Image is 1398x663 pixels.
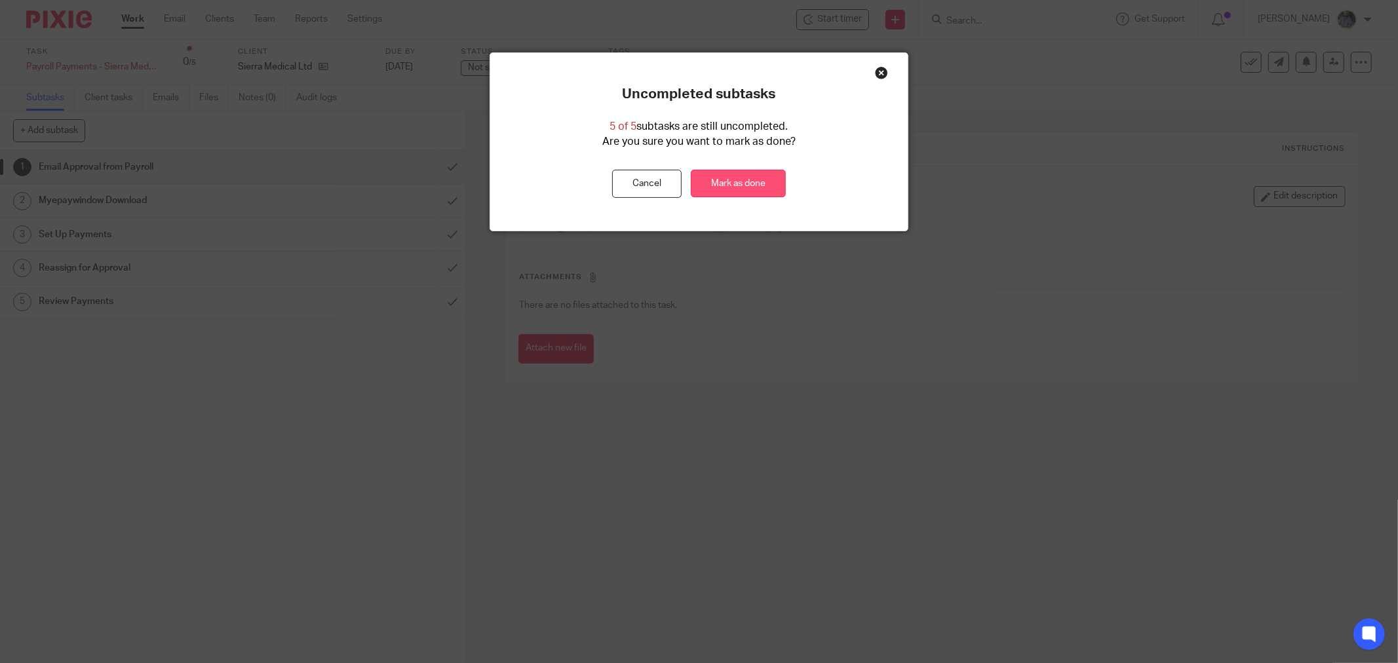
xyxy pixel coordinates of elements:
[602,134,796,149] p: Are you sure you want to mark as done?
[691,170,786,198] a: Mark as done
[622,86,775,103] p: Uncompleted subtasks
[875,66,888,79] div: Close this dialog window
[610,119,788,134] p: subtasks are still uncompleted.
[610,121,636,132] span: 5 of 5
[612,170,682,198] button: Cancel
